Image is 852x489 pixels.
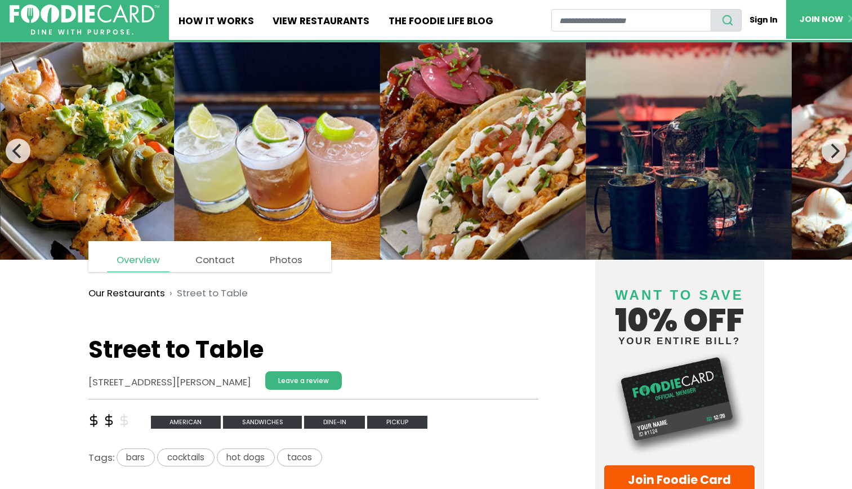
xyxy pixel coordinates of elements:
[151,414,223,428] a: american
[604,273,754,346] h4: 10% off
[6,139,30,163] button: Previous
[107,248,169,272] a: Overview
[304,416,365,429] span: Dine-in
[367,414,427,428] a: Pickup
[604,336,754,346] small: your entire bill?
[88,375,251,389] address: [STREET_ADDRESS][PERSON_NAME]
[151,416,221,429] span: american
[711,9,741,32] button: search
[615,287,743,303] span: Want to save
[277,450,322,464] a: tacos
[822,139,846,163] button: Next
[217,450,278,464] a: hot dogs
[114,450,158,464] a: bars
[304,414,367,428] a: Dine-in
[217,448,275,466] span: hot dogs
[88,286,165,300] a: Our Restaurants
[742,9,786,31] a: Sign In
[88,448,538,472] div: Tags:
[157,448,215,466] span: cocktails
[88,336,538,364] h1: Street to Table
[551,9,711,32] input: restaurant search
[186,248,244,272] a: Contact
[223,414,304,428] a: sandwiches
[367,416,427,429] span: Pickup
[265,371,342,389] a: Leave a review
[604,352,754,456] img: Foodie Card
[157,450,217,464] a: cocktails
[117,448,155,466] span: bars
[261,248,313,272] a: Photos
[165,286,248,301] li: Street to Table
[88,241,331,273] nav: page links
[277,448,322,466] span: tacos
[88,279,538,308] nav: breadcrumb
[223,416,302,429] span: sandwiches
[10,5,159,35] img: FoodieCard; Eat, Drink, Save, Donate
